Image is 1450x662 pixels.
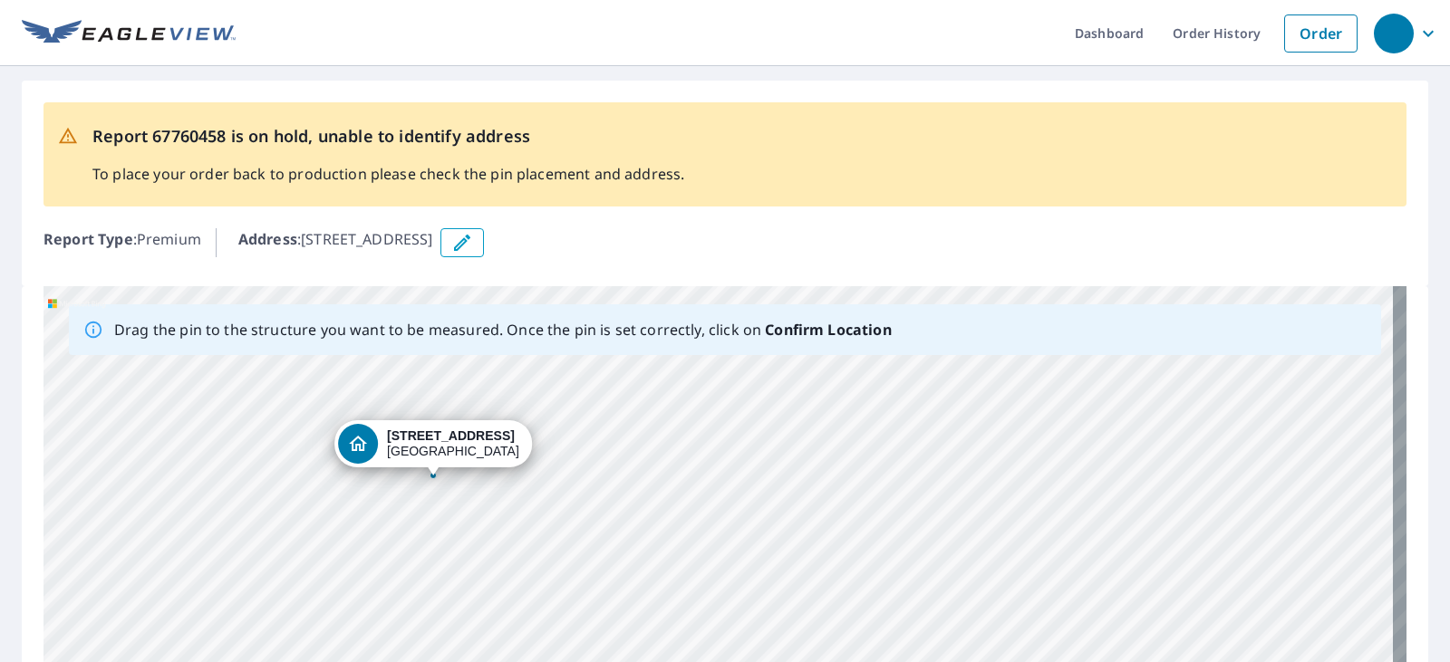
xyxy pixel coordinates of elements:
p: To place your order back to production please check the pin placement and address. [92,163,684,185]
b: Address [238,229,297,249]
a: Order [1284,14,1358,53]
b: Confirm Location [765,320,891,340]
p: Report 67760458 is on hold, unable to identify address [92,124,684,149]
p: : Premium [43,228,201,257]
div: [GEOGRAPHIC_DATA] [387,428,519,459]
div: Dropped pin, building 1, Residential property, 93th Terrace Trl W # 6600 Lake Quivira, KS 66217 [334,420,532,476]
b: Report Type [43,229,133,249]
img: EV Logo [22,20,236,47]
strong: [STREET_ADDRESS] [387,428,515,443]
p: Drag the pin to the structure you want to be measured. Once the pin is set correctly, click on [114,319,892,341]
p: : [STREET_ADDRESS] [238,228,433,257]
